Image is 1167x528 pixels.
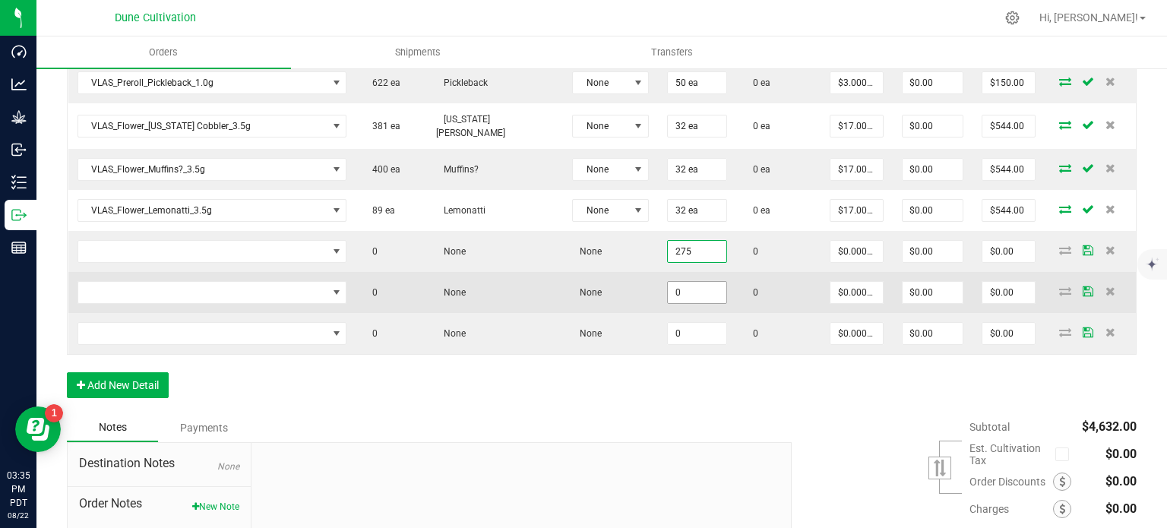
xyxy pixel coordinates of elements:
[830,323,882,344] input: 0
[745,205,770,216] span: 0 ea
[982,159,1035,180] input: 0
[903,323,963,344] input: 0
[1099,120,1122,129] span: Delete Order Detail
[365,77,400,88] span: 622 ea
[1099,245,1122,255] span: Delete Order Detail
[982,200,1035,221] input: 0
[192,500,239,514] button: New Note
[903,241,963,262] input: 0
[7,469,30,510] p: 03:35 PM PDT
[78,159,327,180] span: VLAS_Flower_Muffins?_3.5g
[1099,163,1122,172] span: Delete Order Detail
[77,158,347,181] span: NO DATA FOUND
[11,142,27,157] inline-svg: Inbound
[573,200,629,221] span: None
[668,323,726,344] input: 0
[573,115,629,137] span: None
[11,207,27,223] inline-svg: Outbound
[969,421,1010,433] span: Subtotal
[903,115,963,137] input: 0
[903,72,963,93] input: 0
[67,372,169,398] button: Add New Detail
[11,44,27,59] inline-svg: Dashboard
[36,36,291,68] a: Orders
[969,476,1053,488] span: Order Discounts
[631,46,713,59] span: Transfers
[77,115,347,138] span: NO DATA FOUND
[1077,163,1099,172] span: Save Order Detail
[365,287,378,298] span: 0
[365,164,400,175] span: 400 ea
[78,72,327,93] span: VLAS_Preroll_Pickleback_1.0g
[217,461,239,472] span: None
[1077,286,1099,296] span: Save Order Detail
[903,159,963,180] input: 0
[79,454,239,473] span: Destination Notes
[830,241,882,262] input: 0
[11,109,27,125] inline-svg: Grow
[77,199,347,222] span: NO DATA FOUND
[115,11,196,24] span: Dune Cultivation
[546,36,800,68] a: Transfers
[1099,204,1122,213] span: Delete Order Detail
[668,115,726,137] input: 0
[365,328,378,339] span: 0
[11,77,27,92] inline-svg: Analytics
[15,406,61,452] iframe: Resource center
[668,159,726,180] input: 0
[1105,501,1137,516] span: $0.00
[436,205,485,216] span: Lemonatti
[1077,77,1099,86] span: Save Order Detail
[78,200,327,221] span: VLAS_Flower_Lemonatti_3.5g
[982,282,1035,303] input: 0
[745,246,758,257] span: 0
[745,287,758,298] span: 0
[982,115,1035,137] input: 0
[982,241,1035,262] input: 0
[903,282,963,303] input: 0
[830,282,882,303] input: 0
[982,72,1035,93] input: 0
[1099,286,1122,296] span: Delete Order Detail
[79,495,239,513] span: Order Notes
[436,287,466,298] span: None
[1082,419,1137,434] span: $4,632.00
[982,323,1035,344] input: 0
[1039,11,1138,24] span: Hi, [PERSON_NAME]!
[573,72,629,93] span: None
[11,175,27,190] inline-svg: Inventory
[572,328,602,339] span: None
[830,159,882,180] input: 0
[45,404,63,422] iframe: Resource center unread badge
[77,281,347,304] span: NO DATA FOUND
[78,115,327,137] span: VLAS_Flower_[US_STATE] Cobbler_3.5g
[436,328,466,339] span: None
[745,164,770,175] span: 0 ea
[77,322,347,345] span: NO DATA FOUND
[7,510,30,521] p: 08/22
[436,77,488,88] span: Pickleback
[668,72,726,93] input: 0
[11,240,27,255] inline-svg: Reports
[830,200,882,221] input: 0
[903,200,963,221] input: 0
[77,240,347,263] span: NO DATA FOUND
[830,72,882,93] input: 0
[745,328,758,339] span: 0
[1077,204,1099,213] span: Save Order Detail
[745,77,770,88] span: 0 ea
[969,503,1053,515] span: Charges
[1099,77,1122,86] span: Delete Order Detail
[291,36,546,68] a: Shipments
[1055,444,1076,464] span: Calculate cultivation tax
[128,46,198,59] span: Orders
[745,121,770,131] span: 0 ea
[67,413,158,442] div: Notes
[572,287,602,298] span: None
[436,114,505,138] span: [US_STATE][PERSON_NAME]
[572,246,602,257] span: None
[436,164,479,175] span: Muffins?
[365,246,378,257] span: 0
[830,115,882,137] input: 0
